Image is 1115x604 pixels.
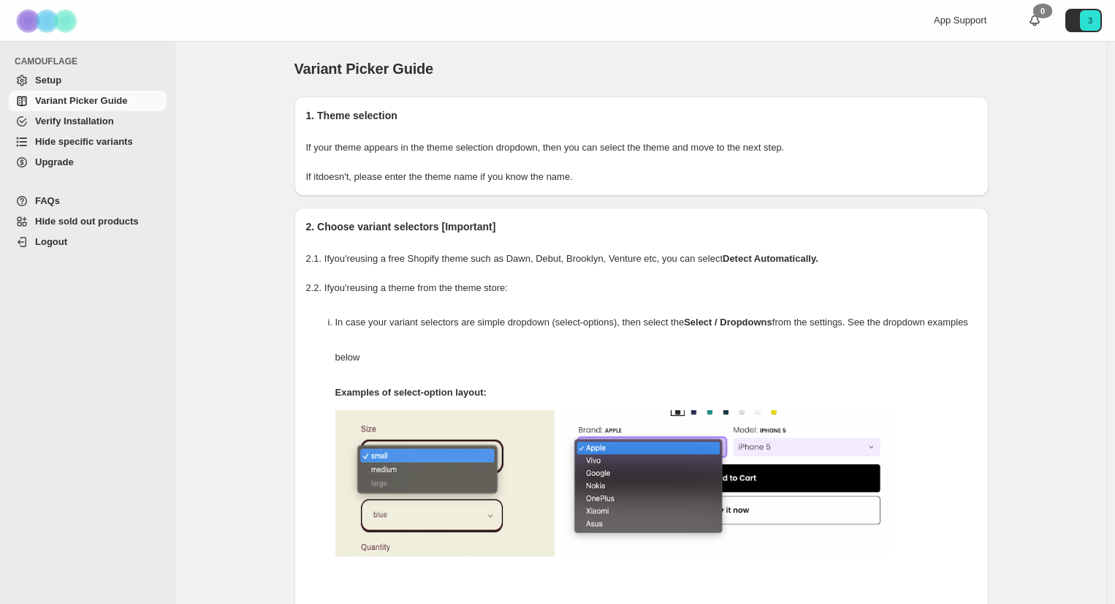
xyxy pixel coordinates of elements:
a: Variant Picker Guide [9,91,167,111]
span: FAQs [35,195,60,206]
span: Variant Picker Guide [35,95,127,106]
button: Avatar with initials 3 [1065,9,1102,32]
p: 2.1. If you're using a free Shopify theme such as Dawn, Debut, Brooklyn, Venture etc, you can select [306,252,977,266]
p: If your theme appears in the theme selection dropdown, then you can select the theme and move to ... [306,140,977,155]
a: Verify Installation [9,111,167,132]
strong: Select / Dropdowns [684,317,772,328]
span: Hide specific variants [35,136,133,147]
img: camouflage-select-options [335,410,555,556]
a: FAQs [9,191,167,211]
img: Camouflage [12,1,85,41]
h2: 1. Theme selection [306,108,977,123]
div: 0 [1033,4,1052,18]
span: Variant Picker Guide [294,61,434,77]
p: If it doesn't , please enter the theme name if you know the name. [306,170,977,184]
p: 2.2. If you're using a theme from the theme store: [306,281,977,295]
a: Logout [9,232,167,252]
span: Upgrade [35,156,74,167]
span: Avatar with initials 3 [1080,10,1100,31]
span: CAMOUFLAGE [15,56,168,67]
p: In case your variant selectors are simple dropdown (select-options), then select the from the set... [335,305,977,375]
strong: Detect Automatically. [723,253,818,264]
a: Setup [9,70,167,91]
span: Setup [35,75,61,86]
a: Hide specific variants [9,132,167,152]
span: Verify Installation [35,116,114,127]
img: camouflage-select-options-2 [562,410,891,556]
text: 3 [1088,16,1092,25]
a: Upgrade [9,152,167,173]
span: Hide sold out products [35,216,139,227]
a: 0 [1027,13,1042,28]
h2: 2. Choose variant selectors [Important] [306,219,977,234]
a: Hide sold out products [9,211,167,232]
strong: Examples of select-option layout: [335,387,487,398]
span: Logout [35,236,67,247]
span: App Support [934,15,986,26]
